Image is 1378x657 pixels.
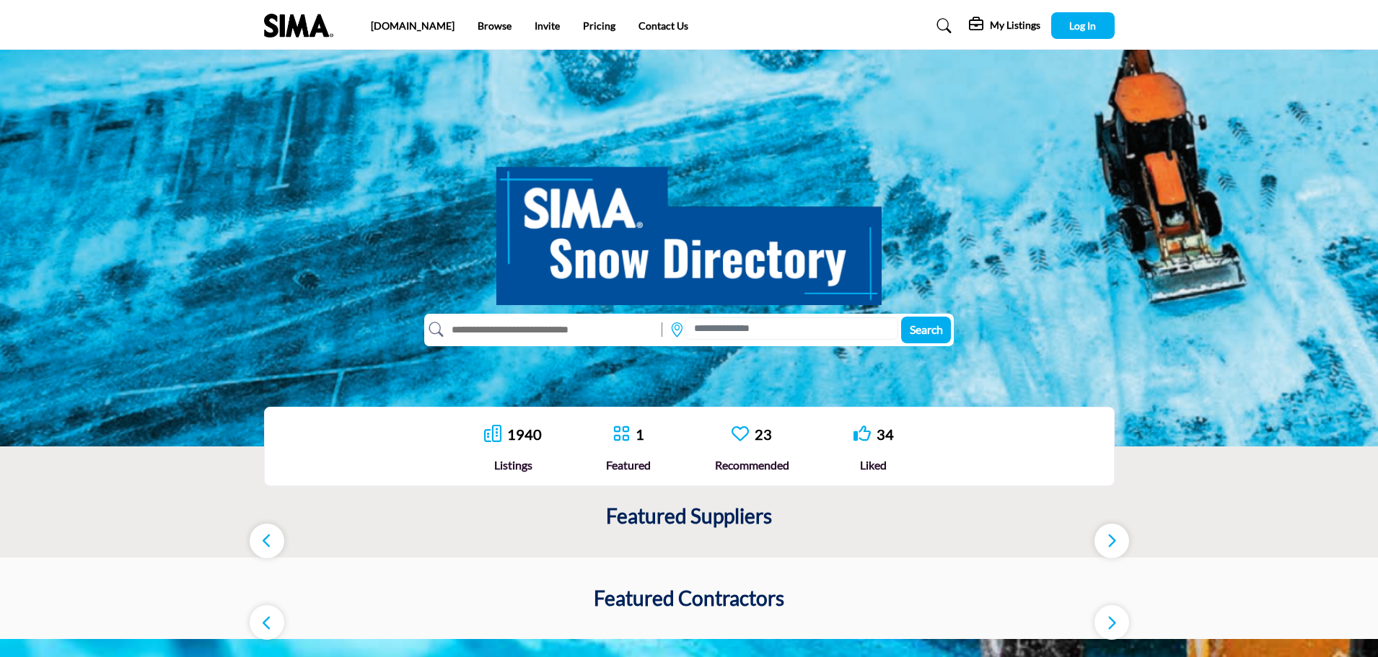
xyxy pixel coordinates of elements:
span: Search [910,322,943,336]
a: Invite [535,19,560,32]
a: 1940 [507,425,542,443]
h5: My Listings [990,19,1040,32]
h2: Featured Contractors [594,586,784,611]
img: SIMA Snow Directory [496,151,882,305]
div: My Listings [969,17,1040,35]
a: Go to Featured [613,425,630,444]
span: Log In [1069,19,1096,32]
button: Search [901,317,951,343]
a: 23 [755,425,772,443]
a: [DOMAIN_NAME] [371,19,455,32]
a: Go to Recommended [732,425,749,444]
div: Listings [484,457,542,474]
button: Log In [1051,12,1115,39]
a: Pricing [583,19,615,32]
img: Site Logo [264,14,341,38]
a: Search [923,14,961,38]
a: Contact Us [638,19,688,32]
h2: Featured Suppliers [606,504,772,529]
div: Recommended [715,457,789,474]
a: 1 [636,425,644,443]
a: 34 [877,425,894,443]
img: Rectangle%203585.svg [658,319,666,340]
a: Browse [478,19,512,32]
div: Liked [853,457,894,474]
div: Featured [606,457,651,474]
i: Go to Liked [853,425,871,442]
